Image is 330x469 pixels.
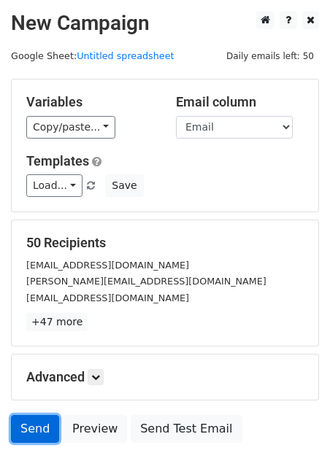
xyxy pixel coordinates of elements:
[63,415,127,443] a: Preview
[26,94,154,110] h5: Variables
[26,116,115,139] a: Copy/paste...
[221,50,319,61] a: Daily emails left: 50
[176,94,304,110] h5: Email column
[11,11,319,36] h2: New Campaign
[26,153,89,168] a: Templates
[26,174,82,197] a: Load...
[26,276,266,287] small: [PERSON_NAME][EMAIL_ADDRESS][DOMAIN_NAME]
[26,292,189,303] small: [EMAIL_ADDRESS][DOMAIN_NAME]
[221,48,319,64] span: Daily emails left: 50
[11,415,59,443] a: Send
[26,260,189,271] small: [EMAIL_ADDRESS][DOMAIN_NAME]
[26,313,88,331] a: +47 more
[11,50,174,61] small: Google Sheet:
[105,174,143,197] button: Save
[257,399,330,469] iframe: Chat Widget
[131,415,242,443] a: Send Test Email
[77,50,174,61] a: Untitled spreadsheet
[26,235,304,251] h5: 50 Recipients
[26,369,304,385] h5: Advanced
